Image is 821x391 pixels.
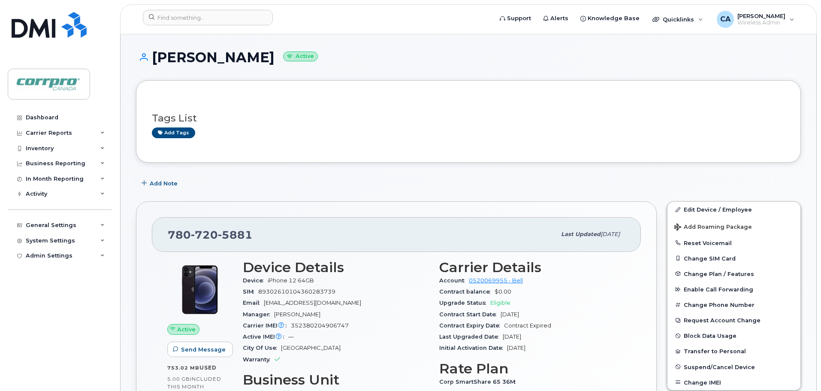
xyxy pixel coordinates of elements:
[218,228,253,241] span: 5881
[501,311,519,318] span: [DATE]
[281,345,341,351] span: [GEOGRAPHIC_DATA]
[667,282,800,297] button: Enable Call Forwarding
[667,328,800,343] button: Block Data Usage
[283,52,318,61] small: Active
[439,300,490,306] span: Upgrade Status
[684,286,753,293] span: Enable Call Forwarding
[667,266,800,282] button: Change Plan / Features
[495,288,511,295] span: $0.00
[243,372,429,388] h3: Business Unit
[243,322,291,329] span: Carrier IMEI
[243,311,274,318] span: Manager
[167,376,221,390] span: included this month
[243,288,258,295] span: SIM
[243,333,288,340] span: Active IMEI
[684,364,755,370] span: Suspend/Cancel Device
[667,297,800,312] button: Change Phone Number
[288,333,294,340] span: —
[150,179,178,188] span: Add Note
[167,376,190,382] span: 5.00 GB
[439,345,507,351] span: Initial Activation Date
[667,359,800,375] button: Suspend/Cancel Device
[667,235,800,251] button: Reset Voicemail
[561,231,601,237] span: Last updated
[439,333,503,340] span: Last Upgraded Date
[243,356,274,363] span: Warranty
[243,345,281,351] span: City Of Use
[258,288,335,295] span: 89302610104360283739
[264,300,361,306] span: [EMAIL_ADDRESS][DOMAIN_NAME]
[667,312,800,328] button: Request Account Change
[507,345,525,351] span: [DATE]
[601,231,620,237] span: [DATE]
[439,277,469,284] span: Account
[674,224,752,232] span: Add Roaming Package
[667,343,800,359] button: Transfer to Personal
[168,228,253,241] span: 780
[469,277,523,284] a: 0520069955 - Bell
[174,264,226,315] img: iPhone_12.jpg
[152,127,195,138] a: Add tags
[274,311,320,318] span: [PERSON_NAME]
[152,113,785,124] h3: Tags List
[490,300,510,306] span: Eligible
[667,202,800,217] a: Edit Device / Employee
[503,333,521,340] span: [DATE]
[667,375,800,390] button: Change IMEI
[439,322,504,329] span: Contract Expiry Date
[684,270,754,277] span: Change Plan / Features
[243,300,264,306] span: Email
[199,364,217,371] span: used
[291,322,349,329] span: 352380204906747
[667,218,800,235] button: Add Roaming Package
[136,50,801,65] h1: [PERSON_NAME]
[667,251,800,266] button: Change SIM Card
[167,365,199,371] span: 753.02 MB
[268,277,314,284] span: iPhone 12 64GB
[243,277,268,284] span: Device
[439,379,520,385] span: Corp SmartShare 65 36M
[439,288,495,295] span: Contract balance
[191,228,218,241] span: 720
[136,176,185,191] button: Add Note
[167,342,233,357] button: Send Message
[181,346,226,354] span: Send Message
[439,311,501,318] span: Contract Start Date
[439,260,625,275] h3: Carrier Details
[243,260,429,275] h3: Device Details
[177,325,196,333] span: Active
[439,361,625,376] h3: Rate Plan
[504,322,551,329] span: Contract Expired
